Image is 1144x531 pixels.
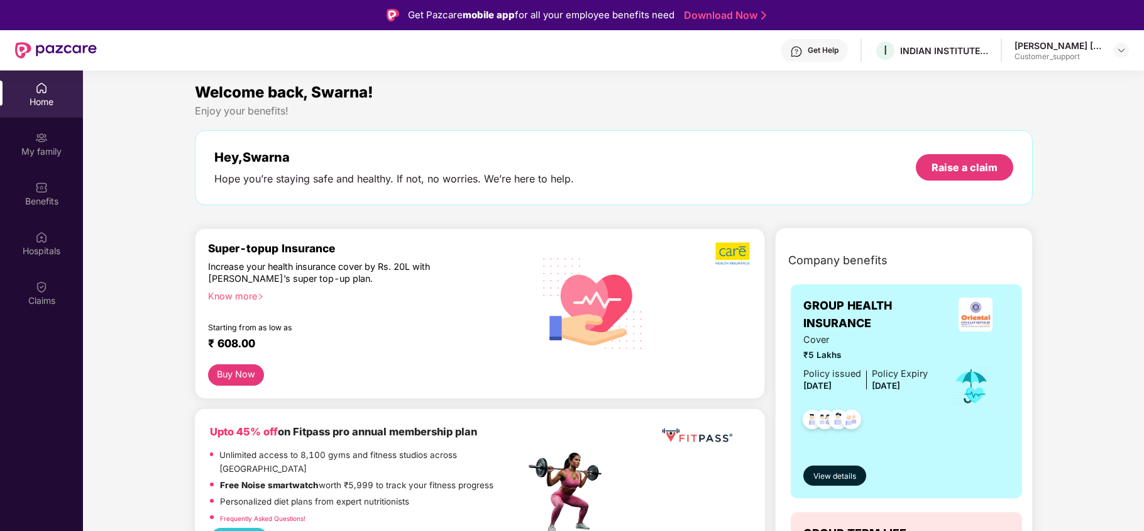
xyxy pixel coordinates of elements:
img: New Pazcare Logo [15,42,97,59]
button: Buy Now [208,364,265,386]
div: Know more [208,290,518,299]
img: svg+xml;base64,PHN2ZyBpZD0iQ2xhaW0iIHhtbG5zPSJodHRwOi8vd3d3LnczLm9yZy8yMDAwL3N2ZyIgd2lkdGg9IjIwIi... [35,281,48,293]
div: ₹ 608.00 [208,337,513,352]
span: right [257,293,264,300]
span: ₹5 Lakhs [803,349,928,362]
img: b5dec4f62d2307b9de63beb79f102df3.png [715,242,751,265]
div: Hey, Swarna [214,150,574,165]
div: Policy issued [803,367,861,381]
div: Hope you’re staying safe and healthy. If not, no worries. We’re here to help. [214,172,574,186]
a: Download Now [684,9,762,22]
div: [PERSON_NAME] [PERSON_NAME] [1015,40,1103,52]
span: Cover [803,333,928,347]
b: Upto 45% off [210,425,278,438]
img: svg+xml;base64,PHN2ZyB3aWR0aD0iMjAiIGhlaWdodD0iMjAiIHZpZXdCb3g9IjAgMCAyMCAyMCIgZmlsbD0ibm9uZSIgeG... [35,131,48,144]
img: svg+xml;base64,PHN2ZyB4bWxucz0iaHR0cDovL3d3dy53My5vcmcvMjAwMC9zdmciIHdpZHRoPSI0OC45NDMiIGhlaWdodD... [823,406,854,437]
a: Frequently Asked Questions! [220,515,305,522]
strong: Free Noise smartwatch [220,480,319,490]
span: [DATE] [872,381,900,391]
div: Increase your health insurance cover by Rs. 20L with [PERSON_NAME]’s super top-up plan. [208,260,471,284]
div: Raise a claim [932,160,998,174]
img: svg+xml;base64,PHN2ZyB4bWxucz0iaHR0cDovL3d3dy53My5vcmcvMjAwMC9zdmciIHhtbG5zOnhsaW5rPSJodHRwOi8vd3... [533,242,653,364]
strong: mobile app [463,9,515,21]
b: on Fitpass pro annual membership plan [210,425,477,438]
img: svg+xml;base64,PHN2ZyB4bWxucz0iaHR0cDovL3d3dy53My5vcmcvMjAwMC9zdmciIHdpZHRoPSI0OC45NDMiIGhlaWdodD... [797,406,828,437]
div: Policy Expiry [872,367,928,381]
span: [DATE] [803,381,832,391]
img: Logo [387,9,399,21]
img: Stroke [761,9,766,22]
span: Company benefits [788,252,888,269]
img: svg+xml;base64,PHN2ZyB4bWxucz0iaHR0cDovL3d3dy53My5vcmcvMjAwMC9zdmciIHdpZHRoPSI0OC45NDMiIGhlaWdodD... [836,406,867,437]
img: svg+xml;base64,PHN2ZyBpZD0iQmVuZWZpdHMiIHhtbG5zPSJodHRwOi8vd3d3LnczLm9yZy8yMDAwL3N2ZyIgd2lkdGg9Ij... [35,181,48,194]
div: Starting from as low as [208,323,472,332]
span: View details [813,471,856,483]
span: Welcome back, Swarna! [195,83,373,101]
span: I [884,43,887,58]
img: svg+xml;base64,PHN2ZyBpZD0iSG9tZSIgeG1sbnM9Imh0dHA6Ly93d3cudzMub3JnLzIwMDAvc3ZnIiB3aWR0aD0iMjAiIG... [35,82,48,94]
div: Get Pazcare for all your employee benefits need [408,8,674,23]
img: fppp.png [659,424,735,447]
div: INDIAN INSTITUTE OF PACKAGING [900,45,988,57]
button: View details [803,466,867,486]
div: Super-topup Insurance [208,242,525,255]
img: svg+xml;base64,PHN2ZyBpZD0iRHJvcGRvd24tMzJ4MzIiIHhtbG5zPSJodHRwOi8vd3d3LnczLm9yZy8yMDAwL3N2ZyIgd2... [1116,45,1126,55]
img: svg+xml;base64,PHN2ZyBpZD0iSG9zcGl0YWxzIiB4bWxucz0iaHR0cDovL3d3dy53My5vcmcvMjAwMC9zdmciIHdpZHRoPS... [35,231,48,243]
img: svg+xml;base64,PHN2ZyB4bWxucz0iaHR0cDovL3d3dy53My5vcmcvMjAwMC9zdmciIHdpZHRoPSI0OC45MTUiIGhlaWdodD... [810,406,840,437]
img: insurerLogo [959,298,993,332]
span: GROUP HEALTH INSURANCE [803,297,943,333]
p: Personalized diet plans from expert nutritionists [220,495,409,508]
div: Get Help [808,45,839,55]
div: Customer_support [1015,52,1103,62]
p: worth ₹5,999 to track your fitness progress [220,479,493,492]
img: svg+xml;base64,PHN2ZyBpZD0iSGVscC0zMngzMiIgeG1sbnM9Imh0dHA6Ly93d3cudzMub3JnLzIwMDAvc3ZnIiB3aWR0aD... [790,45,803,58]
div: Enjoy your benefits! [195,104,1033,118]
img: icon [951,366,992,407]
p: Unlimited access to 8,100 gyms and fitness studios across [GEOGRAPHIC_DATA] [219,449,524,475]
